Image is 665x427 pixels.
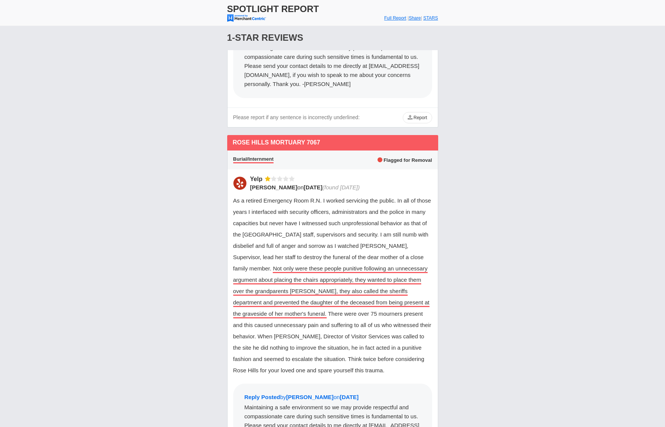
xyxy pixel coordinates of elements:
span: I am still numb with disbelief and full of anger and sorrow as I watched [PERSON_NAME], Superviso... [233,231,428,272]
span: There were over 75 mourners present and this caused unnecessary pain and suffering to all of us w... [233,310,431,373]
a: Share [409,15,421,21]
span: In all of those years I interfaced with security officers, administrators and the police in many ... [233,197,431,238]
span: As a retired Emergency Room R.N. I worked servicing the public. [233,197,396,204]
span: Rose Hills Mortuary 7067 [233,139,320,146]
span: Not only were these people punitive following an unnecessary argument about placing the chairs ap... [233,265,430,318]
div: Maintaining a safe environment so we may provide respectful and compassionate care during such se... [245,43,421,89]
span: [DATE] [340,394,359,400]
img: mc-powered-by-logo-103.png [227,14,266,22]
div: 1-Star Reviews [227,25,438,50]
div: Please report if any sentence is incorrectly underlined: [233,114,360,121]
a: Report [403,112,432,123]
a: Full Report [384,15,407,21]
span: [PERSON_NAME] [250,184,298,190]
span: Reply Posted [245,394,280,400]
span: | [421,15,422,21]
img: Yelp [233,177,246,190]
span: [DATE] [304,184,323,190]
div: by on [245,393,421,403]
span: Burial/Internment [233,156,274,163]
div: on [250,183,427,191]
a: STARS [423,15,438,21]
span: Flagged for Removal [378,157,432,163]
div: Yelp [250,175,265,183]
span: | [408,15,409,21]
span: [PERSON_NAME] [286,394,333,400]
span: (found [DATE]) [323,184,360,190]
